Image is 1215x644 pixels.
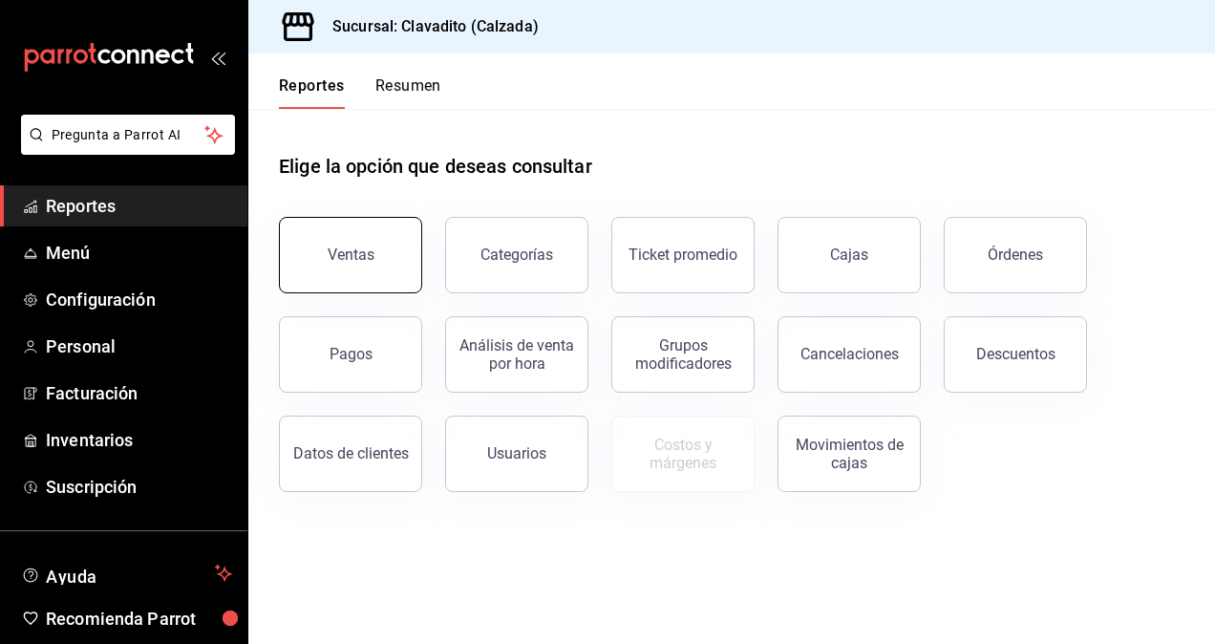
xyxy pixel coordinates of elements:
[624,336,742,373] div: Grupos modificadores
[778,217,921,293] a: Cajas
[52,125,205,145] span: Pregunta a Parrot AI
[46,240,232,266] span: Menú
[46,287,232,312] span: Configuración
[46,606,232,632] span: Recomienda Parrot
[46,380,232,406] span: Facturación
[279,316,422,393] button: Pagos
[375,76,441,109] button: Resumen
[210,50,225,65] button: open_drawer_menu
[445,217,588,293] button: Categorías
[330,345,373,363] div: Pagos
[279,76,345,109] button: Reportes
[46,562,207,585] span: Ayuda
[629,246,737,264] div: Ticket promedio
[46,474,232,500] span: Suscripción
[293,444,409,462] div: Datos de clientes
[480,246,553,264] div: Categorías
[830,244,869,267] div: Cajas
[445,416,588,492] button: Usuarios
[778,416,921,492] button: Movimientos de cajas
[279,217,422,293] button: Ventas
[944,316,1087,393] button: Descuentos
[317,15,539,38] h3: Sucursal: Clavadito (Calzada)
[624,436,742,472] div: Costos y márgenes
[790,436,908,472] div: Movimientos de cajas
[778,316,921,393] button: Cancelaciones
[279,76,441,109] div: navigation tabs
[46,427,232,453] span: Inventarios
[944,217,1087,293] button: Órdenes
[328,246,374,264] div: Ventas
[279,416,422,492] button: Datos de clientes
[46,193,232,219] span: Reportes
[487,444,546,462] div: Usuarios
[611,416,755,492] button: Contrata inventarios para ver este reporte
[988,246,1043,264] div: Órdenes
[976,345,1055,363] div: Descuentos
[21,115,235,155] button: Pregunta a Parrot AI
[13,139,235,159] a: Pregunta a Parrot AI
[611,316,755,393] button: Grupos modificadores
[279,152,592,181] h1: Elige la opción que deseas consultar
[46,333,232,359] span: Personal
[611,217,755,293] button: Ticket promedio
[800,345,899,363] div: Cancelaciones
[458,336,576,373] div: Análisis de venta por hora
[445,316,588,393] button: Análisis de venta por hora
